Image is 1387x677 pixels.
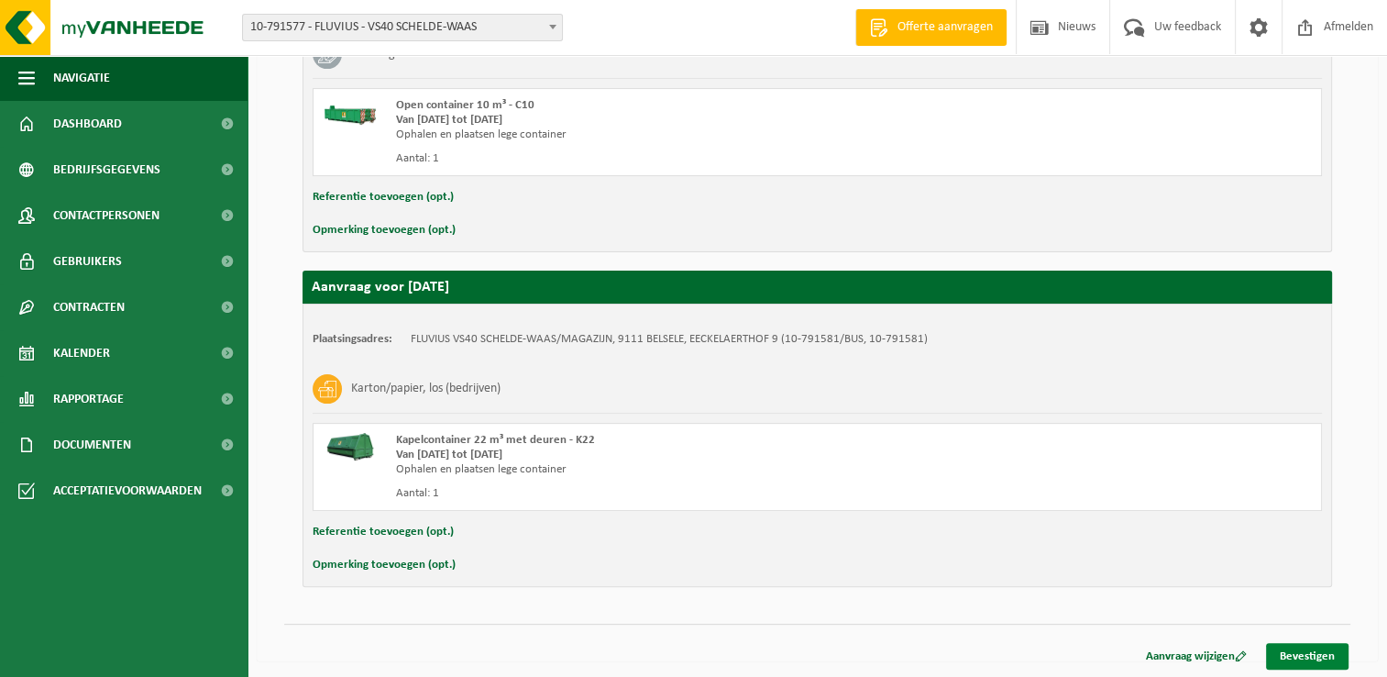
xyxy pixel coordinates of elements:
div: Ophalen en plaatsen lege container [396,128,891,142]
span: Navigatie [53,55,110,101]
td: FLUVIUS VS40 SCHELDE-WAAS/MAGAZIJN, 9111 BELSELE, EECKELAERTHOF 9 (10-791581/BUS, 10-791581) [411,332,928,347]
a: Offerte aanvragen [855,9,1007,46]
span: Kalender [53,330,110,376]
button: Opmerking toevoegen (opt.) [313,553,456,577]
span: Gebruikers [53,239,122,284]
button: Opmerking toevoegen (opt.) [313,218,456,242]
span: Documenten [53,422,131,468]
span: Kapelcontainer 22 m³ met deuren - K22 [396,434,595,446]
a: Bevestigen [1266,643,1348,670]
a: Aanvraag wijzigen [1132,643,1260,670]
h3: Karton/papier, los (bedrijven) [351,374,501,404]
span: Acceptatievoorwaarden [53,468,202,514]
strong: Van [DATE] tot [DATE] [396,114,502,126]
span: Contactpersonen [53,193,160,239]
strong: Aanvraag voor [DATE] [312,280,449,294]
strong: Plaatsingsadres: [313,333,392,345]
span: 10-791577 - FLUVIUS - VS40 SCHELDE-WAAS [243,15,562,40]
img: HK-XK-22-GN-00.png [323,433,378,461]
button: Referentie toevoegen (opt.) [313,520,454,544]
button: Referentie toevoegen (opt.) [313,185,454,209]
div: Aantal: 1 [396,486,891,501]
div: Aantal: 1 [396,151,891,166]
img: HK-XC-10-GN-00.png [323,98,378,126]
span: Rapportage [53,376,124,422]
span: Bedrijfsgegevens [53,147,160,193]
span: Contracten [53,284,125,330]
div: Ophalen en plaatsen lege container [396,462,891,477]
strong: Van [DATE] tot [DATE] [396,449,502,461]
span: Open container 10 m³ - C10 [396,99,534,111]
span: Dashboard [53,101,122,147]
span: Offerte aanvragen [893,18,997,37]
span: 10-791577 - FLUVIUS - VS40 SCHELDE-WAAS [242,14,563,41]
